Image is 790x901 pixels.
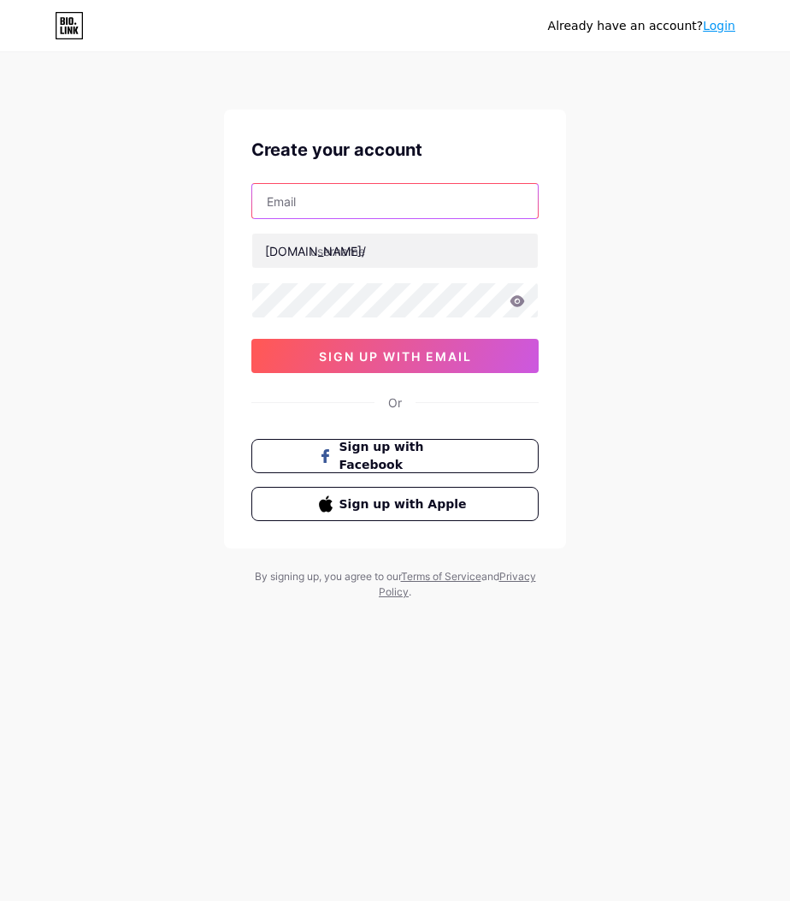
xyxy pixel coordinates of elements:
[265,242,366,260] div: [DOMAIN_NAME]/
[252,234,538,268] input: username
[339,438,472,474] span: Sign up with Facebook
[319,349,472,364] span: sign up with email
[339,495,472,513] span: Sign up with Apple
[703,19,735,33] a: Login
[251,137,539,163] div: Create your account
[251,487,539,521] button: Sign up with Apple
[250,569,540,600] div: By signing up, you agree to our and .
[251,439,539,473] button: Sign up with Facebook
[401,570,481,583] a: Terms of Service
[252,184,538,218] input: Email
[388,394,402,412] div: Or
[251,339,539,373] button: sign up with email
[548,17,735,35] div: Already have an account?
